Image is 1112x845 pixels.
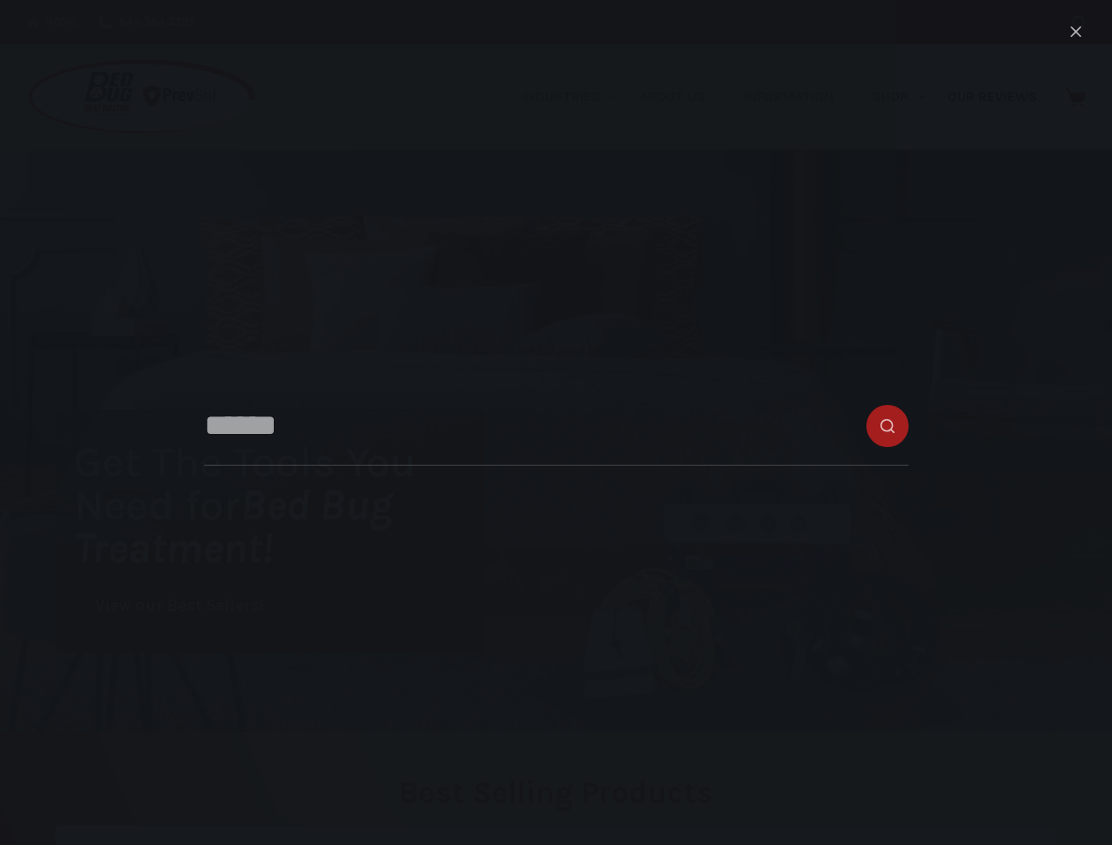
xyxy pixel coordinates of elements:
[511,44,628,150] a: Industries
[511,44,1048,150] nav: Primary
[55,777,1057,808] h2: Best Selling Products
[74,587,285,625] a: View our Best Sellers!
[14,7,67,60] button: Open LiveChat chat widget
[733,44,862,150] a: Information
[862,44,936,150] a: Shop
[74,440,484,569] h1: Get The Tools You Need for
[26,58,257,136] img: Prevsol/Bed Bug Heat Doctor
[95,598,264,614] span: View our Best Sellers!
[936,44,1048,150] a: Our Reviews
[1072,16,1086,29] button: Search
[628,44,733,150] a: About Us
[74,480,393,573] i: Bed Bug Treatment!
